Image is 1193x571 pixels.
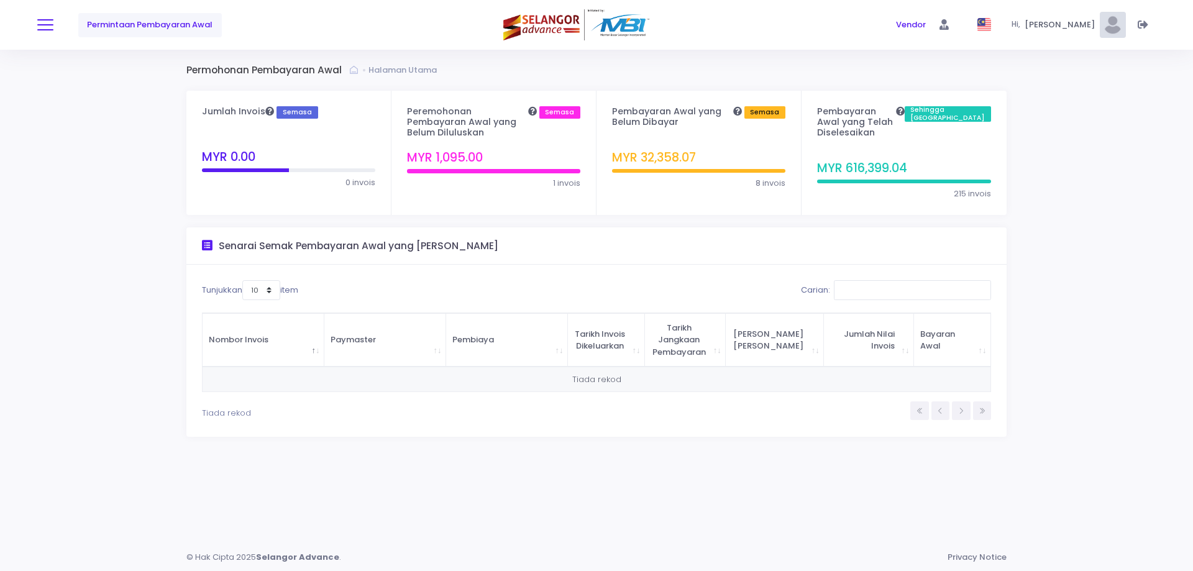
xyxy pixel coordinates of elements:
[202,106,318,119] h4: Jumlah Invois
[277,106,318,119] span: Semasa
[407,106,580,138] h4: Peremohonan Pembayaran Awal yang Belum Diluluskan
[202,400,524,419] div: Tiada rekod
[256,551,339,564] strong: Selangor Advance
[446,313,568,367] th: Pembiaya : activate to sort column ascending
[203,367,990,391] td: Tiada rekod
[612,132,785,165] h4: MYR 32,358.07
[539,106,581,119] span: Semasa
[756,177,785,190] span: 8 invois
[568,313,645,367] th: Tarikh Invois Dikeluarkan : activate to sort column ascending
[186,65,350,76] h3: Permohonan Pembayaran Awal
[824,313,914,367] th: Jumlah Nilai Invois : activate to sort column ascending
[817,142,991,175] h4: MYR 616,399.04
[78,13,222,37] a: Permintaan Pembayaran Awal
[905,106,992,122] span: Sehingga [GEOGRAPHIC_DATA]
[645,313,726,367] th: Tarikh Jangkaan Pembayaran : activate to sort column ascending
[914,313,990,367] th: Bayaran Awal : activate to sort column ascending
[186,551,351,564] div: © Hak Cipta 2025 .
[345,176,375,189] span: 0 invois
[219,240,498,252] h3: Senarai Semak Pembayaran Awal yang [PERSON_NAME]
[834,280,991,300] input: Carian:
[612,106,785,127] h4: Pembayaran Awal yang Belum Dibayar
[202,122,318,164] h4: MYR 0.00
[954,188,991,200] span: 215 invois
[203,313,324,367] th: Nombor Invois : activate to sort column descending
[1025,19,1099,31] span: [PERSON_NAME]
[324,313,446,367] th: Paymaster : activate to sort column ascending
[726,313,824,367] th: Mata Wang : activate to sort column ascending
[407,150,580,165] h4: MYR 1,095.00
[242,280,280,300] select: Tunjukkanitem
[202,280,298,300] label: Tunjukkan item
[948,551,1007,564] a: Privacy Notice
[817,106,991,138] h4: Pembayaran Awal yang Telah Diselesaikan
[87,19,213,31] span: Permintaan Pembayaran Awal
[801,280,991,300] label: Carian:
[1012,19,1025,30] span: Hi,
[744,106,786,119] span: Semasa
[896,19,926,31] span: Vendor
[368,64,440,76] a: Halaman Utama
[503,9,652,40] img: Logo
[553,177,580,190] span: 1 invois
[1100,12,1126,38] img: Pic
